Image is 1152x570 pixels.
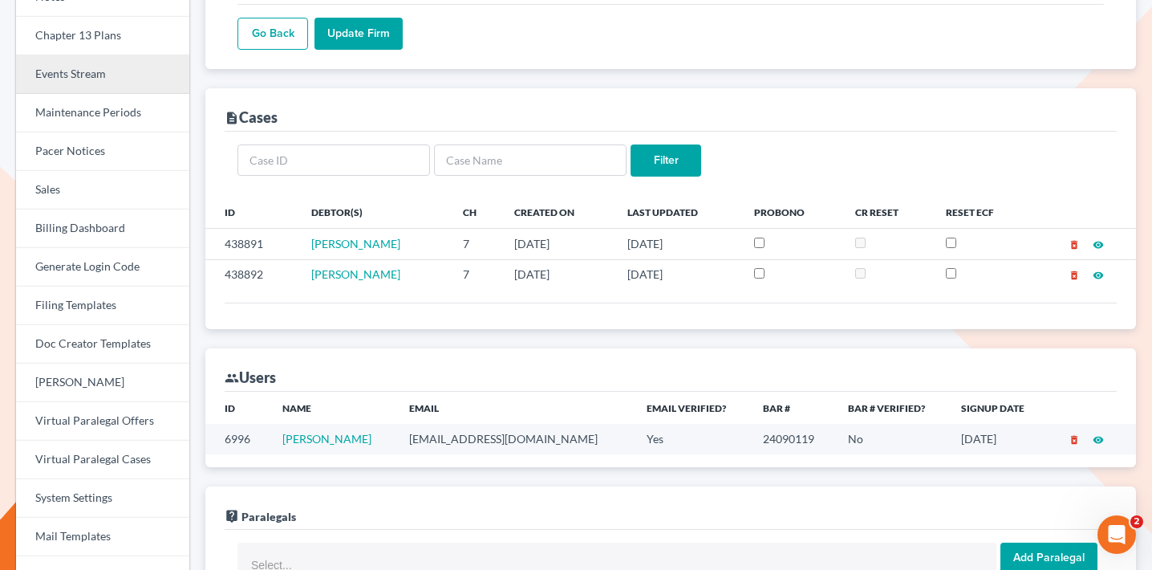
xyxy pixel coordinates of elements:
a: Chapter 13 Plans [16,17,189,55]
th: ID [205,392,270,424]
a: [PERSON_NAME] [16,364,189,402]
i: delete_forever [1069,434,1080,446]
td: [DATE] [501,229,615,259]
a: visibility [1093,432,1104,446]
i: live_help [225,509,239,523]
a: delete_forever [1069,432,1080,446]
a: delete_forever [1069,267,1080,281]
a: visibility [1093,267,1104,281]
a: Pacer Notices [16,132,189,171]
th: Created On [501,196,615,228]
td: [DATE] [615,229,741,259]
i: visibility [1093,434,1104,446]
td: [DATE] [615,259,741,290]
i: group [225,371,239,385]
span: 2 [1130,515,1143,528]
th: CR Reset [842,196,933,228]
a: Filing Templates [16,287,189,325]
a: Doc Creator Templates [16,325,189,364]
a: Sales [16,171,189,210]
a: Maintenance Periods [16,94,189,132]
input: Filter [631,145,701,177]
i: delete_forever [1069,239,1080,250]
td: 7 [450,259,502,290]
th: Bar # Verified? [835,392,949,424]
a: Generate Login Code [16,248,189,287]
td: [EMAIL_ADDRESS][DOMAIN_NAME] [396,424,634,454]
input: Update Firm [314,18,403,50]
th: Signup Date [948,392,1047,424]
a: visibility [1093,237,1104,250]
a: [PERSON_NAME] [282,432,371,446]
td: 438891 [205,229,298,259]
a: Mail Templates [16,518,189,556]
th: Name [270,392,396,424]
th: Ch [450,196,502,228]
a: Go Back [237,18,308,50]
td: [DATE] [948,424,1047,454]
th: Email Verified? [634,392,750,424]
td: 6996 [205,424,270,454]
a: Virtual Paralegal Offers [16,402,189,441]
th: Reset ECF [933,196,1030,228]
td: 7 [450,229,502,259]
th: Email [396,392,634,424]
th: Bar # [750,392,835,424]
td: 24090119 [750,424,835,454]
a: Billing Dashboard [16,210,189,248]
th: ProBono [741,196,842,228]
input: Case Name [434,145,627,177]
a: Virtual Paralegal Cases [16,441,189,479]
a: [PERSON_NAME] [311,237,400,250]
i: visibility [1093,270,1104,281]
a: [PERSON_NAME] [311,267,400,281]
i: delete_forever [1069,270,1080,281]
i: visibility [1093,239,1104,250]
input: Case ID [237,145,430,177]
div: Cases [225,108,278,127]
span: Paralegals [241,510,296,523]
th: Debtor(s) [298,196,450,228]
td: [DATE] [501,259,615,290]
a: delete_forever [1069,237,1080,250]
iframe: Intercom live chat [1097,515,1136,554]
a: Events Stream [16,55,189,94]
i: description [225,111,239,125]
td: 438892 [205,259,298,290]
th: ID [205,196,298,228]
th: Last Updated [615,196,741,228]
td: No [835,424,949,454]
td: Yes [634,424,750,454]
div: Users [225,368,276,387]
a: System Settings [16,479,189,518]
